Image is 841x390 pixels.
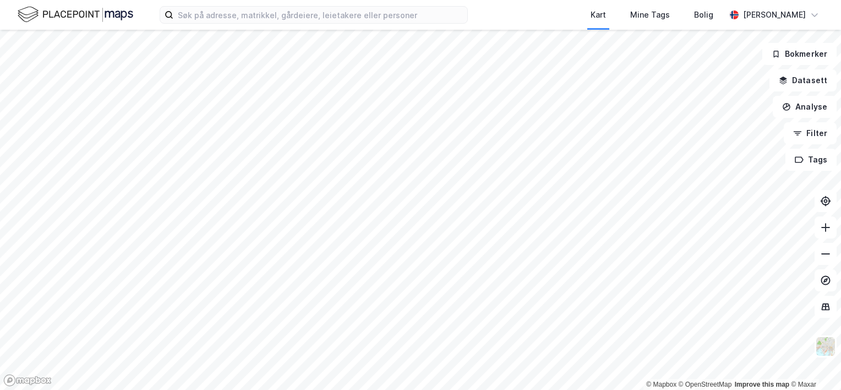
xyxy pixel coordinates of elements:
div: [PERSON_NAME] [743,8,806,21]
button: Datasett [769,69,837,91]
div: Mine Tags [630,8,670,21]
button: Tags [785,149,837,171]
div: Kontrollprogram for chat [786,337,841,390]
iframe: Chat Widget [786,337,841,390]
a: Mapbox [646,381,676,388]
button: Bokmerker [762,43,837,65]
div: Bolig [694,8,713,21]
button: Analyse [773,96,837,118]
div: Kart [591,8,606,21]
a: Improve this map [735,381,789,388]
a: Mapbox homepage [3,374,52,387]
a: OpenStreetMap [679,381,732,388]
button: Filter [784,122,837,144]
input: Søk på adresse, matrikkel, gårdeiere, leietakere eller personer [173,7,467,23]
img: Z [815,336,836,357]
img: logo.f888ab2527a4732fd821a326f86c7f29.svg [18,5,133,24]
